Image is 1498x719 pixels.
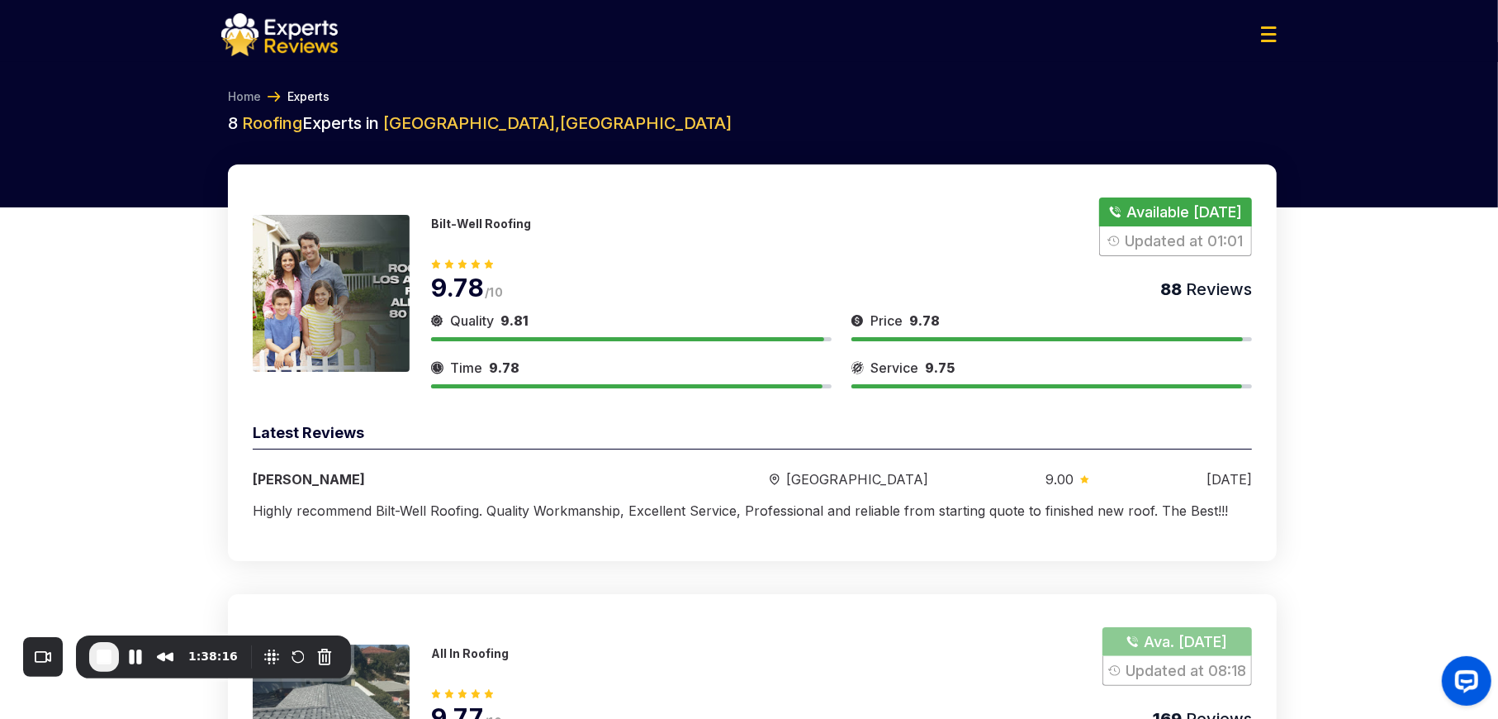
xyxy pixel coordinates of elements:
span: 9.75 [925,359,955,376]
span: Price [870,311,903,331]
span: [GEOGRAPHIC_DATA] , [GEOGRAPHIC_DATA] [383,113,732,133]
img: logo [221,13,338,56]
span: 9.81 [500,312,529,329]
div: Latest Reviews [253,421,1252,450]
span: 9.78 [909,312,940,329]
span: Quality [450,311,494,331]
nav: Breadcrumb [221,88,1277,105]
h2: 8 Experts in [228,112,1277,135]
a: Home [228,88,261,105]
span: /10 [485,285,503,299]
img: slider icon [851,311,864,331]
img: slider icon [431,358,443,378]
span: [GEOGRAPHIC_DATA] [786,469,928,489]
span: 9.78 [489,359,519,376]
p: Bilt-Well Roofing [431,217,531,231]
span: Roofing [242,113,302,133]
span: Service [870,358,918,378]
div: [PERSON_NAME] [253,469,652,489]
img: Menu Icon [1261,26,1277,42]
div: [DATE] [1206,469,1252,489]
span: Highly recommend Bilt-Well Roofing. Quality Workmanship, Excellent Service, Professional and reli... [253,502,1228,519]
img: slider icon [1080,475,1089,483]
span: 9.78 [431,273,485,302]
img: slider icon [431,311,443,331]
iframe: OpenWidget widget [1429,650,1498,719]
img: 175620755393324.jpeg [253,215,410,372]
span: Time [450,358,482,378]
p: All In Roofing [431,646,509,660]
span: 88 [1160,279,1182,299]
a: Experts [287,88,329,105]
img: slider icon [851,358,864,378]
span: 9.00 [1045,469,1074,489]
img: slider icon [770,474,780,486]
span: Reviews [1182,279,1252,299]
